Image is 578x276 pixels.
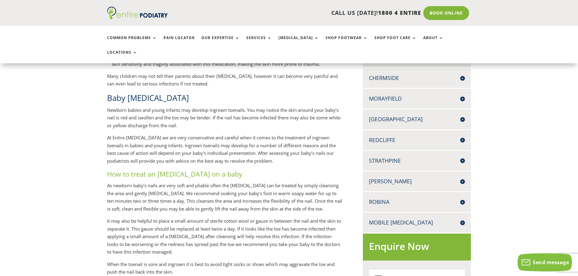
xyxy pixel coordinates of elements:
a: [MEDICAL_DATA] [279,36,319,49]
a: Shop Foot Care [374,36,417,49]
p: It may also be helpful to place a small amount of sterile cotton wool or gauze in between the nai... [107,217,343,261]
p: As newborn baby’s nails are very soft and pliable often the [MEDICAL_DATA] can be treated by simp... [107,182,343,217]
h4: Morayfield [369,95,465,102]
p: At Entire [MEDICAL_DATA] we are very conservative and careful when it comes to the treatment of i... [107,134,343,169]
h4: [GEOGRAPHIC_DATA] [369,115,465,123]
h2: Enquire Now [369,240,465,256]
a: Entire Podiatry [107,15,168,21]
h4: Redcliffe [369,136,465,144]
h4: Robina [369,198,465,206]
p: Newborn babies and young infants may develop ingrown toenails. You may notice the skin around you... [107,106,343,134]
a: Pain Locator [164,36,195,49]
h4: Strathpine [369,157,465,165]
h2: Baby [MEDICAL_DATA] [107,92,343,106]
span: Send message [533,259,569,266]
a: Common Problems [107,36,157,49]
a: Shop Footwear [326,36,368,49]
img: logo (1) [107,7,168,19]
p: Many children may not tell their parents about their [MEDICAL_DATA], however it can become very p... [107,72,343,92]
h3: How to treat an [MEDICAL_DATA] on a baby [107,169,343,182]
p: CALL US [DATE]! [191,9,421,17]
a: About [423,36,444,49]
h4: Mobile [MEDICAL_DATA] [369,219,465,226]
h4: Chermside [369,74,465,82]
a: Our Expertise [201,36,240,49]
a: Book Online [423,6,469,20]
span: 1800 4 ENTIRE [378,9,421,16]
button: Send message [518,253,572,271]
h4: [PERSON_NAME] [369,178,465,185]
a: Locations [107,50,137,63]
a: Services [246,36,272,49]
